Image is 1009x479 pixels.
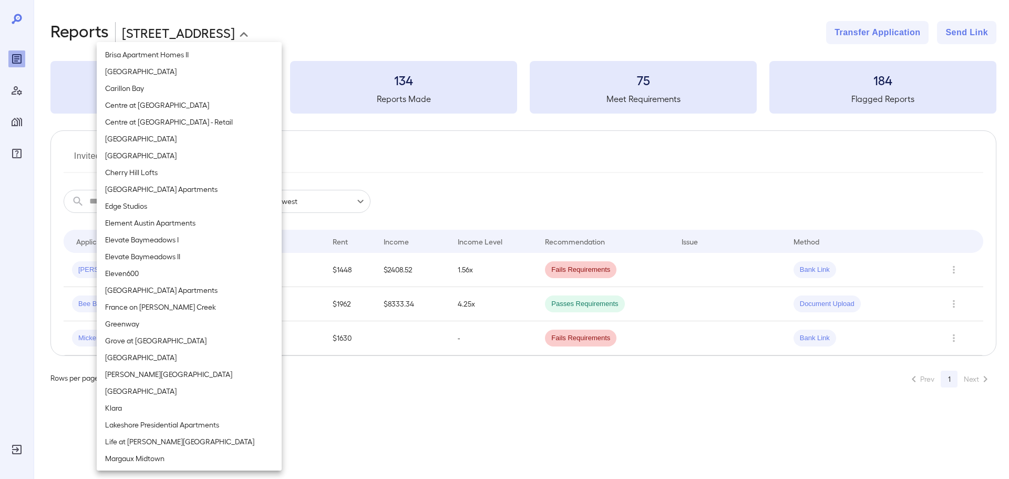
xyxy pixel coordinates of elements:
[97,231,282,248] li: Elevate Baymeadows I
[97,416,282,433] li: Lakeshore Presidential Apartments
[97,215,282,231] li: Element Austin Apartments
[97,164,282,181] li: Cherry Hill Lofts
[97,181,282,198] li: [GEOGRAPHIC_DATA] Apartments
[97,299,282,315] li: France on [PERSON_NAME] Creek
[97,46,282,63] li: Brisa Apartment Homes II
[97,114,282,130] li: Centre at [GEOGRAPHIC_DATA] - Retail
[97,433,282,450] li: Life at [PERSON_NAME][GEOGRAPHIC_DATA]
[97,147,282,164] li: [GEOGRAPHIC_DATA]
[97,450,282,467] li: Margaux Midtown
[97,349,282,366] li: [GEOGRAPHIC_DATA]
[97,248,282,265] li: Elevate Baymeadows II
[97,332,282,349] li: Grove at [GEOGRAPHIC_DATA]
[97,315,282,332] li: Greenway
[97,198,282,215] li: Edge Studios
[97,63,282,80] li: [GEOGRAPHIC_DATA]
[97,130,282,147] li: [GEOGRAPHIC_DATA]
[97,97,282,114] li: Centre at [GEOGRAPHIC_DATA]
[97,282,282,299] li: [GEOGRAPHIC_DATA] Apartments
[97,265,282,282] li: Eleven600
[97,80,282,97] li: Carillon Bay
[97,400,282,416] li: Klara
[97,383,282,400] li: [GEOGRAPHIC_DATA]
[97,366,282,383] li: [PERSON_NAME][GEOGRAPHIC_DATA]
